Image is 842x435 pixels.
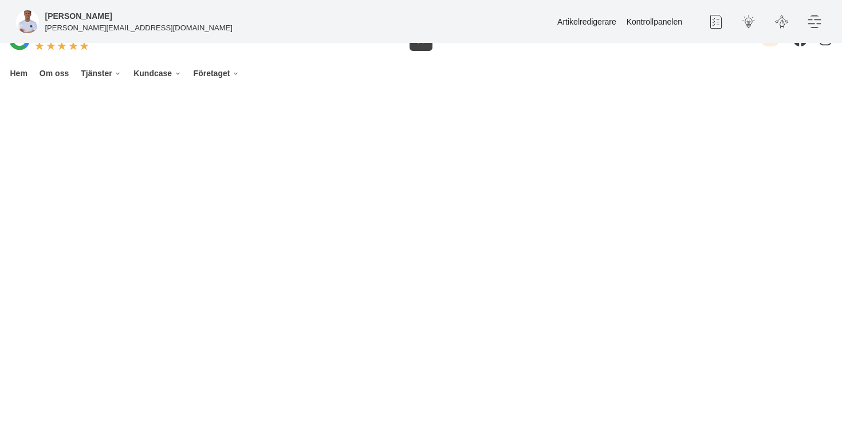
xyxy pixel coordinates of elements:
[8,61,29,86] a: Hem
[191,61,241,86] a: Företaget
[557,17,616,26] a: Artikelredigerare
[45,22,233,33] p: [PERSON_NAME][EMAIL_ADDRESS][DOMAIN_NAME]
[79,61,124,86] a: Tjänster
[45,10,112,22] h5: Administratör
[132,61,183,86] a: Kundcase
[16,10,39,33] img: foretagsbild-pa-smartproduktion-en-webbyraer-i-dalarnas-lan.png
[627,17,682,26] a: Kontrollpanelen
[37,61,70,86] a: Om oss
